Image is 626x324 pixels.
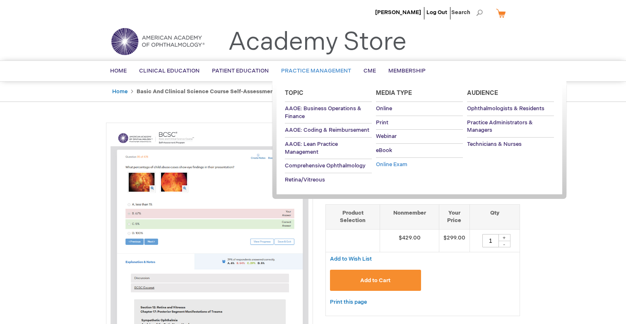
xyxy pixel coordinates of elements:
span: Practice Management [281,68,351,74]
input: Qty [482,234,499,247]
span: Online Exam [376,161,407,168]
button: Add to Cart [330,270,421,291]
a: Academy Store [228,27,407,57]
span: Ophthalmologists & Residents [467,105,544,112]
a: [PERSON_NAME] [375,9,421,16]
span: AAOE: Coding & Reimbursement [285,127,369,133]
span: Online [376,105,392,112]
span: Search [451,4,483,21]
span: Retina/Vitreous [285,177,325,183]
span: AAOE: Business Operations & Finance [285,105,361,120]
a: Print this page [330,297,367,307]
span: Clinical Education [139,68,200,74]
span: Home [110,68,127,74]
span: Print [376,119,388,126]
td: $429.00 [380,229,439,252]
th: Qty [469,204,520,229]
th: Nonmember [380,204,439,229]
span: Media Type [376,89,412,97]
div: - [498,241,510,247]
span: Webinar [376,133,397,140]
span: Add to Cart [360,277,390,284]
a: Home [112,88,128,95]
span: Audience [467,89,498,97]
a: Log Out [426,9,447,16]
th: Product Selection [326,204,380,229]
th: Your Price [439,204,469,229]
span: AAOE: Lean Practice Management [285,141,338,155]
span: Topic [285,89,303,97]
td: $299.00 [439,229,469,252]
span: Patient Education [212,68,269,74]
span: Add to Wish List [330,256,372,262]
div: + [498,234,510,241]
span: eBook [376,147,392,154]
span: Membership [388,68,426,74]
span: Comprehensive Ophthalmology [285,162,366,169]
strong: Basic and Clinical Science Course Self-Assessment Program [137,88,300,95]
a: Add to Wish List [330,255,372,262]
span: Practice Administrators & Managers [467,119,533,134]
span: CME [364,68,376,74]
span: Technicians & Nurses [467,141,522,147]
